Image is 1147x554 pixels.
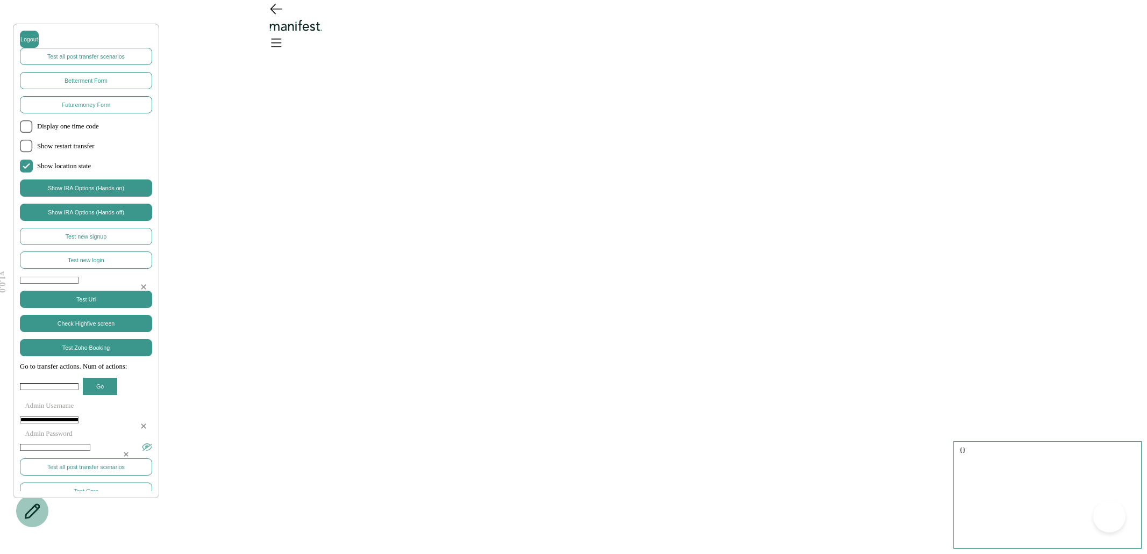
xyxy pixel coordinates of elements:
[37,162,152,170] span: Show location state
[20,31,39,48] button: Logout
[20,363,152,371] span: Go to transfer actions. Num of actions:
[267,19,880,34] div: Logo
[20,483,152,500] button: Test Cors
[267,19,325,32] img: Manifest
[1093,500,1125,533] iframe: Toggle Customer Support
[20,96,152,113] button: Futuremoney Form
[20,48,152,65] button: Test all post transfer scenarios
[37,142,152,150] span: Show restart transfer
[20,204,152,221] button: Show IRA Options (Hands off)
[20,228,152,245] button: Test new signup
[267,34,284,51] button: Open menu
[20,251,152,269] button: Test new login
[20,179,152,197] button: Show IRA Options (Hands on)
[20,402,152,410] p: Admin Username
[20,458,152,476] button: Test all post transfer scenarios
[37,123,152,131] span: Display one time code
[20,160,152,172] li: Show location state
[20,140,152,153] li: Show restart transfer
[20,72,152,89] button: Betterment Form
[20,430,152,438] p: Admin Password
[20,291,152,308] button: Test Url
[953,441,1142,549] pre: {}
[20,339,152,356] button: Test Zoho Booking
[20,120,152,133] li: Display one time code
[20,315,152,332] button: Check Highfive screen
[83,378,117,395] button: Go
